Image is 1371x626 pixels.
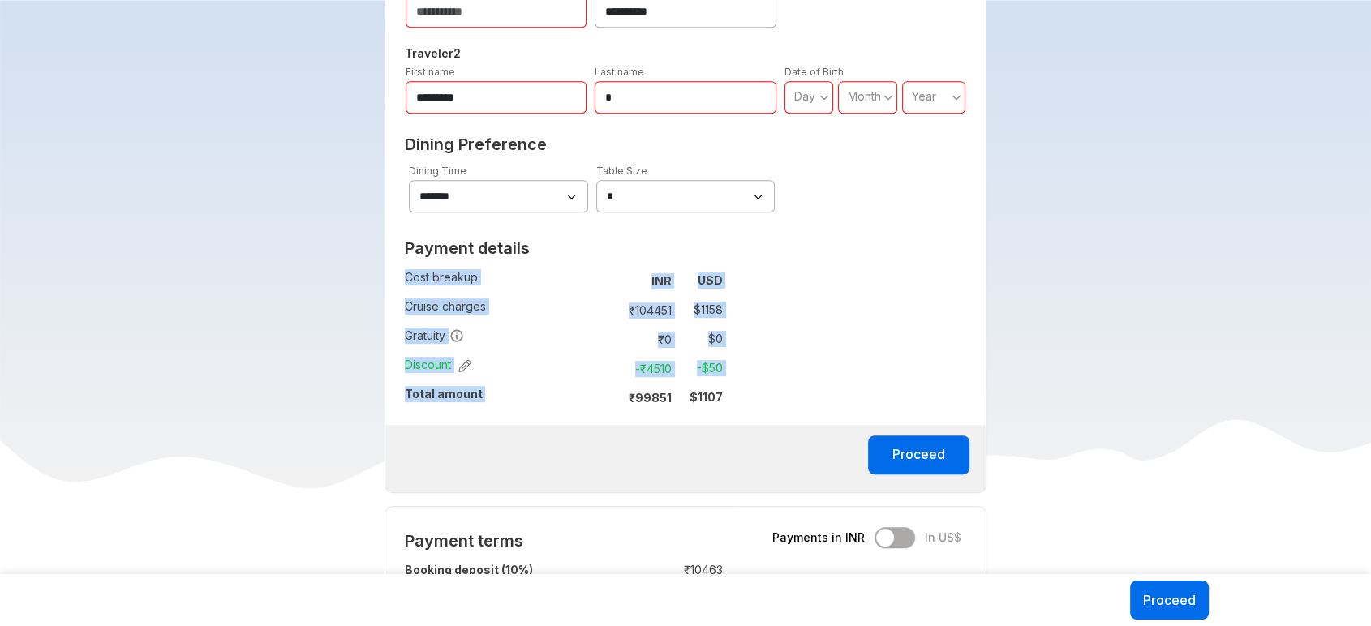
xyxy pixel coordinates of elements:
[596,165,647,177] label: Table Size
[819,89,829,105] svg: angle down
[610,328,678,350] td: ₹ 0
[402,44,970,63] h5: Traveler 2
[626,559,723,600] td: ₹ 10463
[912,89,936,103] span: Year
[610,357,678,379] td: -₹ 4510
[603,295,610,324] td: :
[603,266,610,295] td: :
[678,328,723,350] td: $ 0
[794,89,815,103] span: Day
[405,387,483,401] strong: Total amount
[409,165,466,177] label: Dining Time
[772,530,865,546] span: Payments in INR
[406,66,455,78] label: First name
[618,559,626,600] td: :
[603,383,610,412] td: :
[603,324,610,354] td: :
[868,435,969,474] button: Proceed
[405,238,723,258] h2: Payment details
[848,89,881,103] span: Month
[405,531,723,551] h2: Payment terms
[698,273,723,287] strong: USD
[952,89,961,105] svg: angle down
[405,295,603,324] td: Cruise charges
[784,66,844,78] label: Date of Birth
[1130,581,1209,620] button: Proceed
[595,66,644,78] label: Last name
[651,274,672,288] strong: INR
[610,298,678,321] td: ₹ 104451
[405,328,464,344] span: Gratuity
[405,135,967,154] h2: Dining Preference
[678,298,723,321] td: $ 1158
[629,391,672,405] strong: ₹ 99851
[925,530,961,546] span: In US$
[405,357,471,373] span: Discount
[405,266,603,295] td: Cost breakup
[603,354,610,383] td: :
[883,89,893,105] svg: angle down
[405,563,533,577] strong: Booking deposit (10%)
[690,390,723,404] strong: $ 1107
[678,357,723,379] td: -$ 50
